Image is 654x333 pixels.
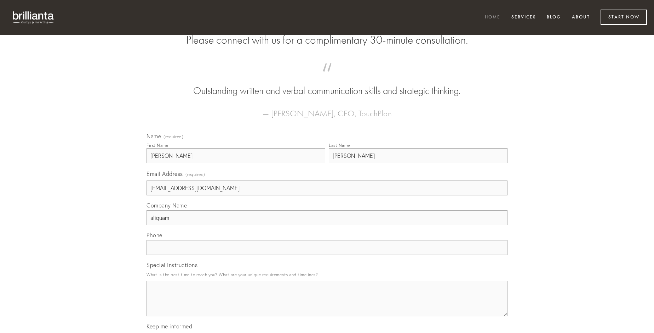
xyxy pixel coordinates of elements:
[158,70,496,98] blockquote: Outstanding written and verbal communication skills and strategic thinking.
[158,98,496,121] figcaption: — [PERSON_NAME], CEO, TouchPlan
[147,143,168,148] div: First Name
[147,270,507,279] p: What is the best time to reach you? What are your unique requirements and timelines?
[7,7,60,28] img: brillianta - research, strategy, marketing
[147,170,183,177] span: Email Address
[329,143,350,148] div: Last Name
[163,135,183,139] span: (required)
[147,133,161,140] span: Name
[507,12,541,23] a: Services
[601,10,647,25] a: Start Now
[185,170,205,179] span: (required)
[567,12,595,23] a: About
[147,232,162,239] span: Phone
[147,202,187,209] span: Company Name
[158,70,496,84] span: “
[542,12,566,23] a: Blog
[147,261,197,268] span: Special Instructions
[147,33,507,47] h2: Please connect with us for a complimentary 30-minute consultation.
[147,323,192,330] span: Keep me informed
[480,12,505,23] a: Home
